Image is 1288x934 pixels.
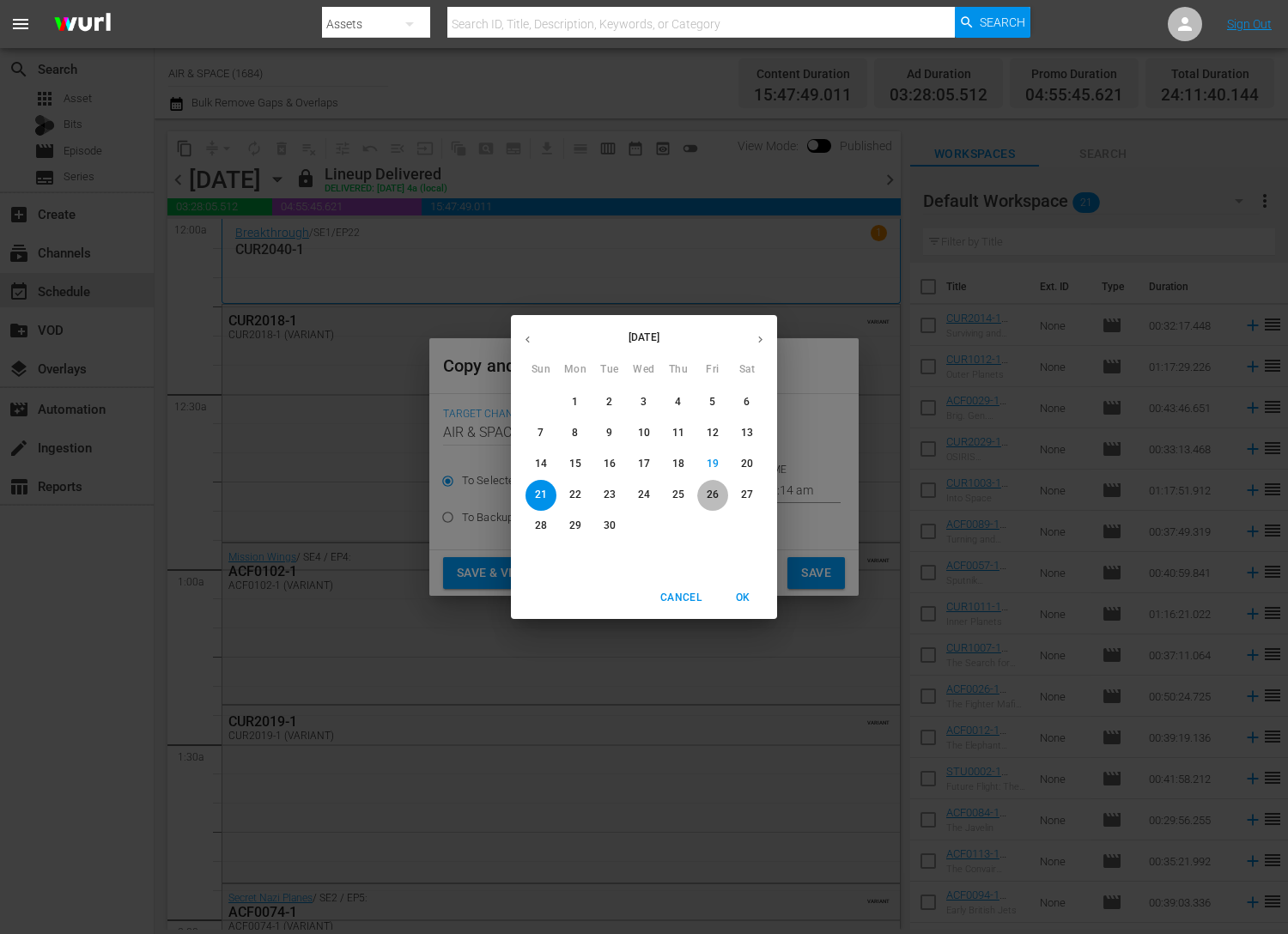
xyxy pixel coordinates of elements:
p: 14 [535,457,547,471]
p: 29 [569,519,581,533]
p: 16 [604,457,616,471]
p: 10 [638,426,650,440]
p: 18 [672,457,684,471]
span: Cancel [660,589,702,607]
p: 9 [606,426,612,440]
span: Tue [594,361,625,379]
button: 28 [526,511,556,542]
button: 10 [629,418,659,449]
p: 23 [604,488,616,502]
span: Sat [732,361,762,379]
button: 4 [663,387,694,418]
button: 1 [560,387,591,418]
p: 13 [741,426,753,440]
p: 27 [741,488,753,502]
button: 6 [732,387,762,418]
p: 11 [672,426,684,440]
p: 25 [672,488,684,502]
p: 26 [707,488,719,502]
p: 30 [604,519,616,533]
button: 5 [697,387,728,418]
p: 1 [572,395,578,409]
p: 17 [638,457,650,471]
button: 20 [732,449,762,480]
p: 7 [538,426,544,440]
a: Sign Out [1227,17,1272,31]
button: 2 [594,387,625,418]
button: 21 [526,480,556,511]
img: ans4CAIJ8jUAAAAAAAAAAAAAAAAAAAAAAAAgQb4GAAAAAAAAAAAAAAAAAAAAAAAAJMjXAAAAAAAAAAAAAAAAAAAAAAAAgAT5G... [41,4,124,45]
p: 21 [535,488,547,502]
p: 4 [675,395,681,409]
p: 22 [569,488,581,502]
button: 17 [629,449,659,480]
p: 15 [569,457,581,471]
span: Mon [560,361,591,379]
p: 2 [606,395,612,409]
p: [DATE] [544,330,744,345]
button: 12 [697,418,728,449]
button: 26 [697,480,728,511]
button: 30 [594,511,625,542]
p: 20 [741,457,753,471]
button: 29 [560,511,591,542]
p: 8 [572,426,578,440]
p: 12 [707,426,719,440]
span: Sun [526,361,556,379]
p: 28 [535,519,547,533]
button: 9 [594,418,625,449]
p: 3 [641,395,647,409]
button: OK [715,584,770,612]
span: Thu [663,361,694,379]
button: 22 [560,480,591,511]
button: 18 [663,449,694,480]
button: 15 [560,449,591,480]
button: 27 [732,480,762,511]
button: 11 [663,418,694,449]
button: 14 [526,449,556,480]
p: 24 [638,488,650,502]
span: Wed [629,361,659,379]
button: 19 [697,449,728,480]
button: 13 [732,418,762,449]
span: OK [722,589,763,607]
p: 19 [707,457,719,471]
button: 3 [629,387,659,418]
p: 5 [709,395,715,409]
button: 25 [663,480,694,511]
button: 7 [526,418,556,449]
p: 6 [744,395,750,409]
button: 16 [594,449,625,480]
span: Search [980,7,1025,38]
button: 24 [629,480,659,511]
button: Cancel [653,584,708,612]
span: Fri [697,361,728,379]
span: menu [10,14,31,34]
button: 8 [560,418,591,449]
button: 23 [594,480,625,511]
